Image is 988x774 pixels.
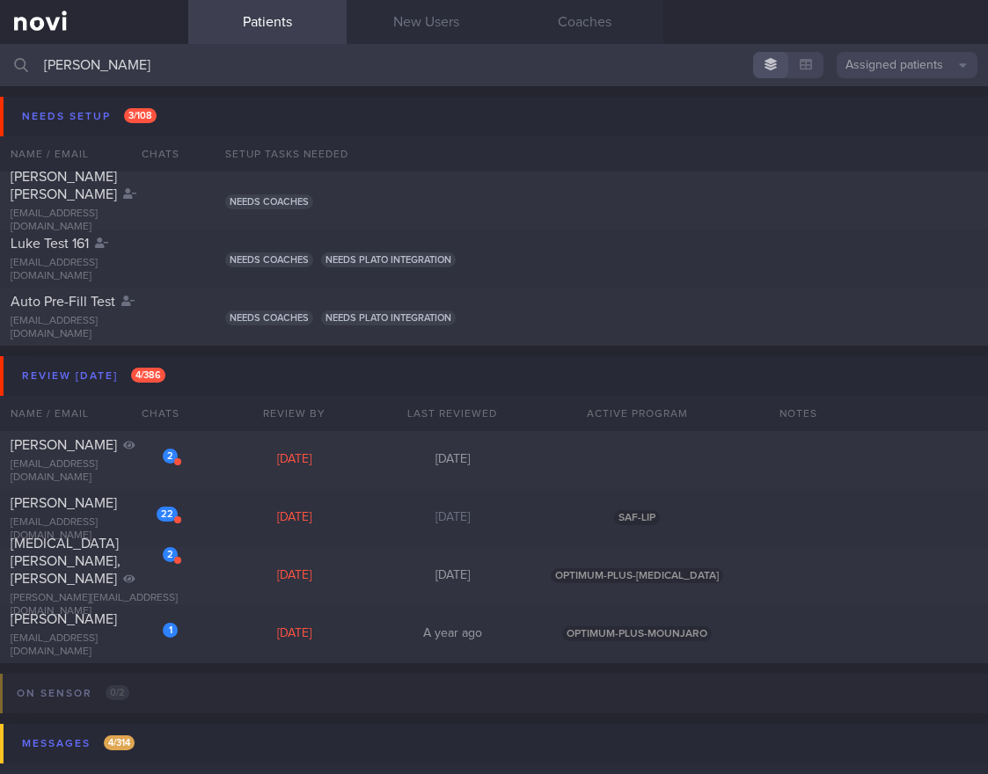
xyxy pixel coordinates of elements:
[11,632,178,659] div: [EMAIL_ADDRESS][DOMAIN_NAME]
[11,295,115,309] span: Auto Pre-Fill Test
[11,458,178,485] div: [EMAIL_ADDRESS][DOMAIN_NAME]
[163,547,178,562] div: 2
[11,208,178,234] div: [EMAIL_ADDRESS][DOMAIN_NAME]
[163,449,178,464] div: 2
[215,452,373,468] div: [DATE]
[373,452,531,468] div: [DATE]
[614,510,660,525] span: SAF-LIP
[11,257,178,283] div: [EMAIL_ADDRESS][DOMAIN_NAME]
[11,516,178,543] div: [EMAIL_ADDRESS][DOMAIN_NAME]
[131,368,165,383] span: 4 / 386
[769,396,988,431] div: Notes
[11,237,89,251] span: Luke Test 161
[18,732,139,756] div: Messages
[373,396,531,431] div: Last Reviewed
[373,626,531,642] div: A year ago
[12,682,134,705] div: On sensor
[11,315,178,341] div: [EMAIL_ADDRESS][DOMAIN_NAME]
[11,438,117,452] span: [PERSON_NAME]
[531,396,743,431] div: Active Program
[837,52,977,78] button: Assigned patients
[215,396,373,431] div: Review By
[225,252,313,267] span: Needs coaches
[321,310,456,325] span: Needs plato integration
[118,136,188,172] div: Chats
[118,396,188,431] div: Chats
[225,310,313,325] span: Needs coaches
[163,623,178,638] div: 1
[11,592,178,618] div: [PERSON_NAME][EMAIL_ADDRESS][DOMAIN_NAME]
[157,507,178,522] div: 22
[18,364,170,388] div: Review [DATE]
[11,612,117,626] span: [PERSON_NAME]
[215,626,373,642] div: [DATE]
[373,568,531,584] div: [DATE]
[215,568,373,584] div: [DATE]
[562,626,712,641] span: OPTIMUM-PLUS-MOUNJARO
[11,537,121,586] span: [MEDICAL_DATA][PERSON_NAME], [PERSON_NAME]
[11,496,117,510] span: [PERSON_NAME]
[551,568,723,583] span: OPTIMUM-PLUS-[MEDICAL_DATA]
[215,136,988,172] div: Setup tasks needed
[321,252,456,267] span: Needs plato integration
[215,510,373,526] div: [DATE]
[373,510,531,526] div: [DATE]
[106,685,129,700] span: 0 / 2
[225,194,313,209] span: Needs coaches
[18,105,161,128] div: Needs setup
[104,735,135,750] span: 4 / 314
[124,108,157,123] span: 3 / 108
[11,170,117,201] span: [PERSON_NAME] [PERSON_NAME]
